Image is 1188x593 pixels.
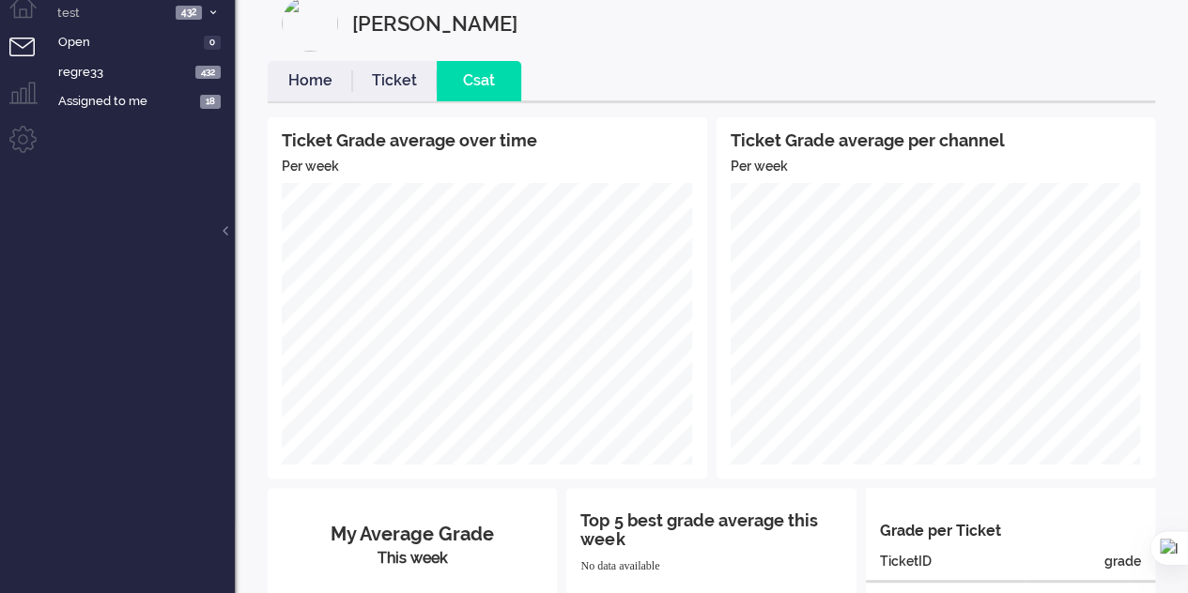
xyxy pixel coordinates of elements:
[731,160,1142,174] h5: Per week
[58,64,190,82] span: regre33
[282,131,693,150] h4: Ticket Grade average over time
[195,66,221,80] span: 432
[1026,542,1155,582] div: grade
[580,558,841,574] p: No data available
[9,38,52,80] li: Tickets menu
[352,70,437,92] a: Ticket
[54,5,170,23] span: test
[176,6,202,20] span: 432
[54,61,235,82] a: regre33 432
[866,542,1026,582] div: TicketID
[204,36,221,50] span: 0
[9,126,52,168] li: Admin menu
[437,70,521,92] a: Csat
[880,521,1001,542] div: Grade per Ticket
[352,61,437,101] li: Ticket
[54,90,235,111] a: Assigned to me 18
[580,511,841,549] h4: Top 5 best grade average this week
[200,95,221,109] span: 18
[58,93,194,111] span: Assigned to me
[268,61,352,101] li: Home
[282,160,693,174] h5: Per week
[54,31,235,52] a: Open 0
[437,61,521,101] li: Csat
[282,548,543,570] div: This week
[268,70,352,92] a: Home
[58,34,198,52] span: Open
[9,82,52,124] li: Supervisor menu
[731,131,1142,150] h4: Ticket Grade average per channel
[282,521,543,548] div: My Average Grade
